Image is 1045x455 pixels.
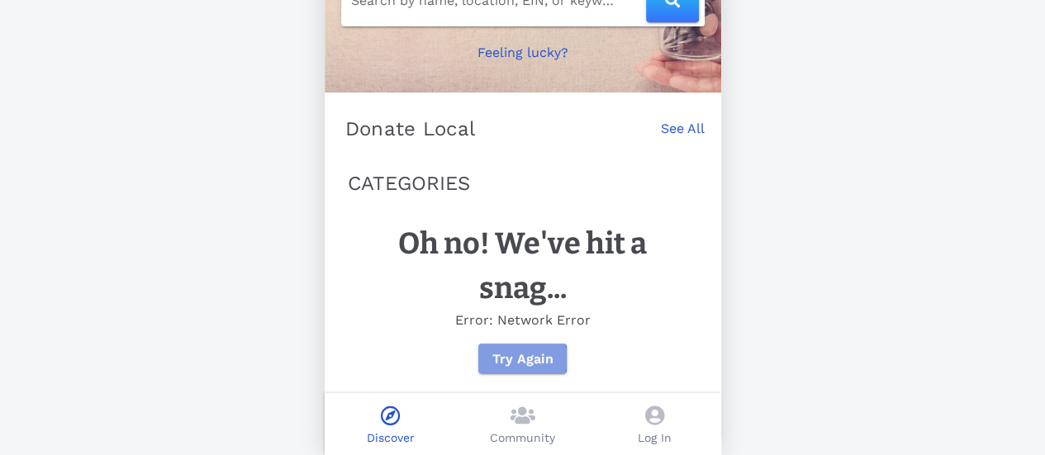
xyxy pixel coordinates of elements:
[358,221,688,310] h1: Oh no! We've hit a snag...
[661,119,705,155] a: See All
[358,310,688,330] p: Error: Network Error
[492,351,553,367] span: Try Again
[348,168,698,198] p: CATEGORIES
[345,116,476,142] p: Donate Local
[367,429,415,447] p: Discover
[478,344,567,373] button: Try Again
[477,43,568,63] p: Feeling lucky?
[638,429,672,447] p: Log In
[490,429,555,447] p: Community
